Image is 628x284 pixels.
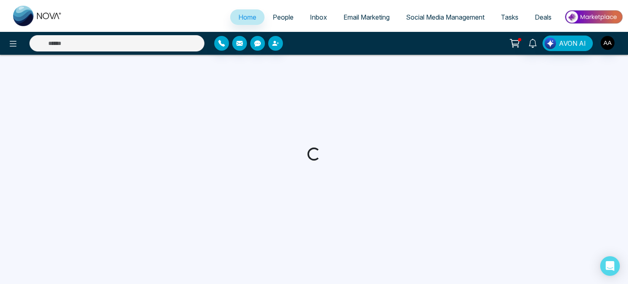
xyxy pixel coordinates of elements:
[600,256,620,276] div: Open Intercom Messenger
[527,9,560,25] a: Deals
[545,38,556,49] img: Lead Flow
[265,9,302,25] a: People
[501,13,518,21] span: Tasks
[273,13,294,21] span: People
[343,13,390,21] span: Email Marketing
[559,38,586,48] span: AVON AI
[564,8,623,26] img: Market-place.gif
[302,9,335,25] a: Inbox
[493,9,527,25] a: Tasks
[535,13,552,21] span: Deals
[230,9,265,25] a: Home
[398,9,493,25] a: Social Media Management
[13,6,62,26] img: Nova CRM Logo
[601,36,615,50] img: User Avatar
[335,9,398,25] a: Email Marketing
[406,13,484,21] span: Social Media Management
[543,36,593,51] button: AVON AI
[310,13,327,21] span: Inbox
[238,13,256,21] span: Home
